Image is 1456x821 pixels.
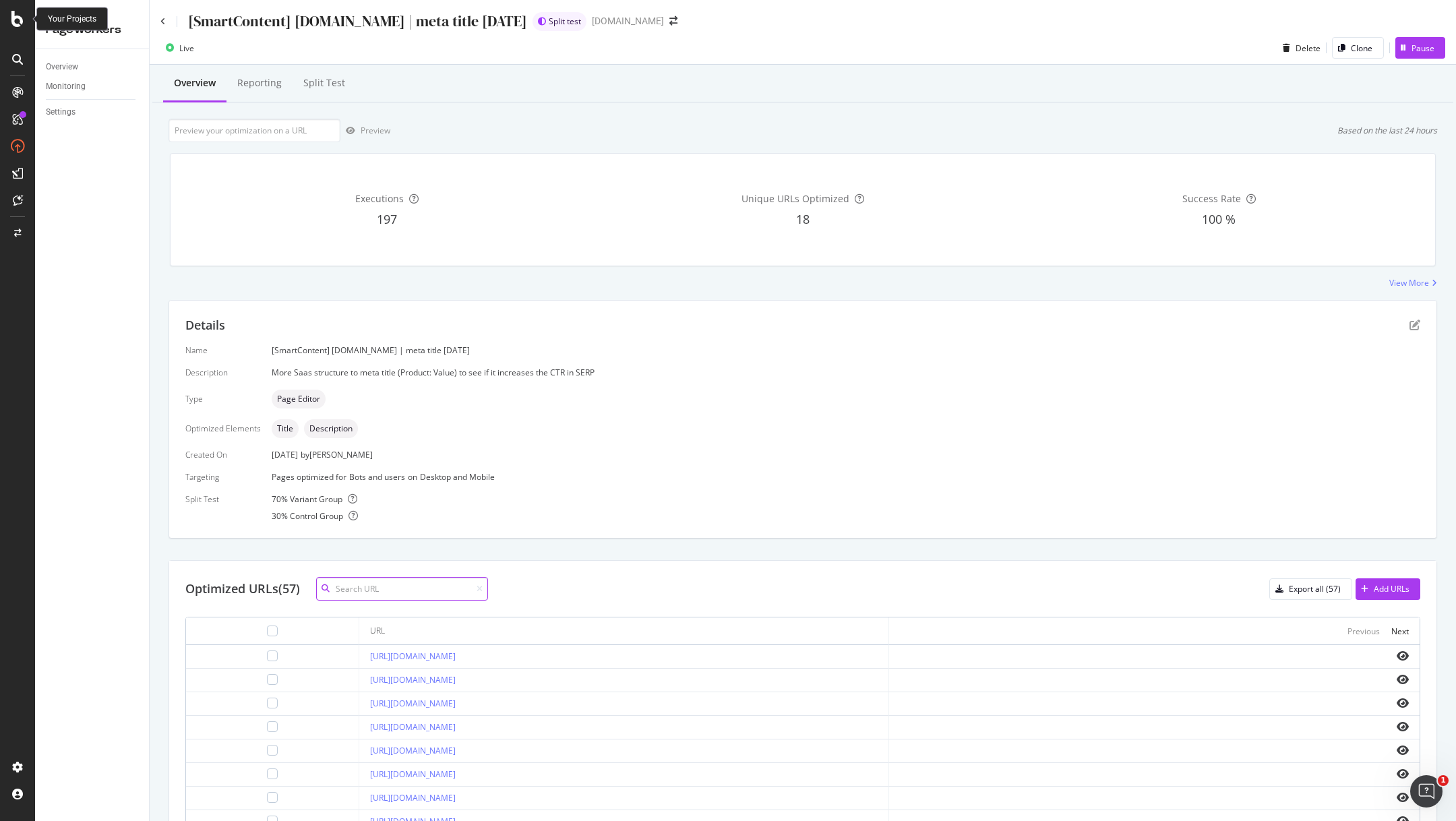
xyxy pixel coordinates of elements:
i: eye [1397,674,1409,685]
div: neutral label [272,419,299,438]
a: Click to go back [160,18,166,26]
span: 197 [377,211,397,227]
div: Created On [185,449,261,460]
div: Desktop and Mobile [420,471,495,483]
span: Executions [355,192,404,205]
button: Pause [1395,37,1445,59]
div: Export all (57) [1289,583,1341,595]
div: [SmartContent] [DOMAIN_NAME] | meta title [DATE] [272,344,1420,356]
div: [DOMAIN_NAME] [592,14,664,28]
div: More Saas structure to meta title (Product: Value) to see if it increases the CTR in SERP [272,367,1420,378]
div: Optimized URLs (57) [185,580,300,598]
i: eye [1397,650,1409,661]
a: [URL][DOMAIN_NAME] [370,792,456,803]
a: View More [1389,277,1437,288]
div: Bots and users [349,471,405,483]
span: Success Rate [1182,192,1241,205]
div: Name [185,344,261,356]
i: eye [1397,698,1409,708]
div: [SmartContent] [DOMAIN_NAME] | meta title [DATE] [188,11,527,32]
div: Your Projects [48,13,96,25]
span: Title [277,425,293,433]
div: pen-to-square [1409,320,1420,330]
a: [URL][DOMAIN_NAME] [370,698,456,709]
div: Delete [1296,42,1321,54]
div: by [PERSON_NAME] [301,449,373,460]
a: Settings [46,105,140,119]
div: Monitoring [46,80,86,94]
button: Preview [340,120,390,142]
iframe: Intercom live chat [1410,775,1443,808]
span: Description [309,425,353,433]
div: Split Test [303,76,345,90]
div: Pages optimized for on [272,471,1420,483]
button: Previous [1347,623,1380,639]
div: Type [185,393,261,404]
span: 18 [796,211,810,227]
span: Unique URLs Optimized [741,192,849,205]
div: arrow-right-arrow-left [669,16,677,26]
button: Next [1391,623,1409,639]
div: Settings [46,105,75,119]
a: [URL][DOMAIN_NAME] [370,768,456,780]
div: Next [1391,626,1409,637]
button: Clone [1332,37,1384,59]
div: [DATE] [272,449,1420,460]
div: Pause [1412,42,1434,54]
i: eye [1397,745,1409,756]
button: Delete [1277,37,1321,59]
div: Optimized Elements [185,423,261,434]
div: Clone [1351,42,1372,54]
span: 100 % [1202,211,1236,227]
div: Overview [46,60,78,74]
div: Description [185,367,261,378]
div: Details [185,317,225,334]
i: eye [1397,768,1409,779]
div: 30 % Control Group [272,510,1420,522]
i: eye [1397,792,1409,803]
button: Export all (57) [1269,578,1352,600]
a: [URL][DOMAIN_NAME] [370,650,456,662]
div: Preview [361,125,390,136]
div: Add URLs [1374,583,1409,595]
i: eye [1397,721,1409,732]
div: neutral label [272,390,326,408]
input: Search URL [316,577,488,601]
a: Monitoring [46,80,140,94]
div: 70 % Variant Group [272,493,1420,505]
a: [URL][DOMAIN_NAME] [370,745,456,756]
a: [URL][DOMAIN_NAME] [370,674,456,686]
div: View More [1389,277,1429,288]
div: Live [179,42,194,54]
div: Previous [1347,626,1380,637]
div: Targeting [185,471,261,483]
a: [URL][DOMAIN_NAME] [370,721,456,733]
div: Based on the last 24 hours [1337,125,1437,136]
div: neutral label [304,419,358,438]
span: Split test [549,18,581,26]
span: Page Editor [277,395,320,403]
a: Overview [46,60,140,74]
div: Reporting [237,76,282,90]
div: brand label [533,12,586,31]
span: 1 [1438,775,1449,786]
div: Overview [174,76,216,90]
div: Split Test [185,493,261,505]
input: Preview your optimization on a URL [169,119,340,142]
div: URL [370,625,385,637]
button: Add URLs [1356,578,1420,600]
